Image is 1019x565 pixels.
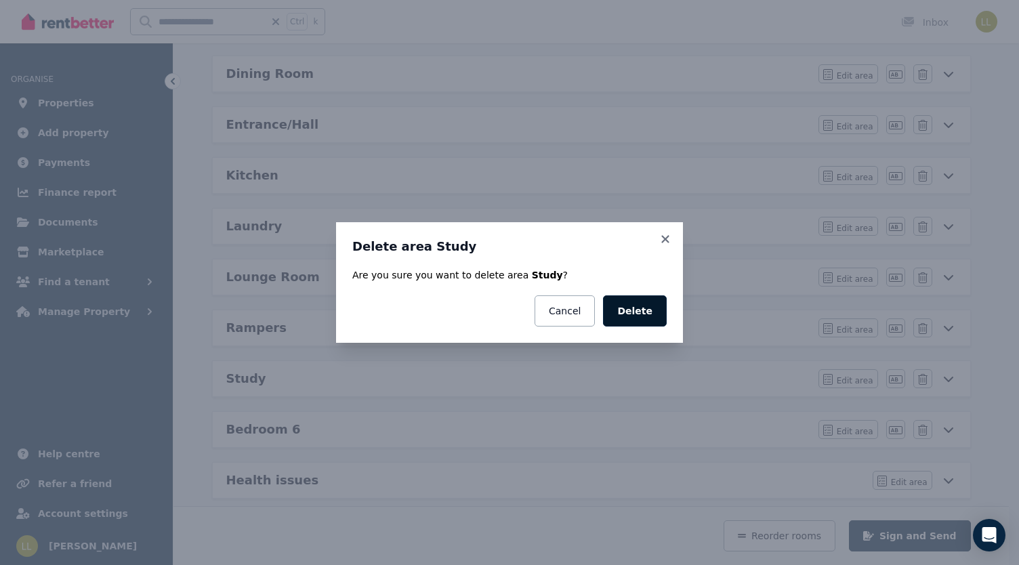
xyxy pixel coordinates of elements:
button: Cancel [535,295,595,327]
div: Open Intercom Messenger [973,519,1005,551]
h3: Delete area Study [352,238,667,255]
p: Are you sure you want to delete area ? [352,268,667,282]
button: Delete [603,295,667,327]
span: Study [532,270,563,280]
